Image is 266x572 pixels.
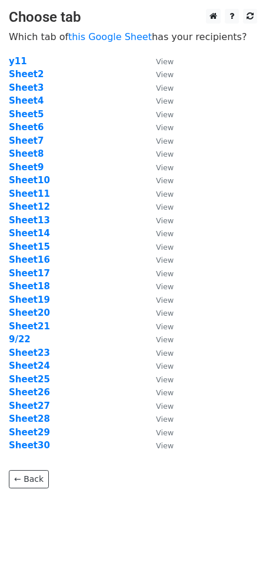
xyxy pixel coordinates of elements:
[144,109,174,120] a: View
[144,95,174,106] a: View
[9,254,50,265] a: Sheet16
[156,229,174,238] small: View
[156,216,174,225] small: View
[156,123,174,132] small: View
[156,97,174,105] small: View
[156,402,174,411] small: View
[144,361,174,371] a: View
[156,375,174,384] small: View
[9,201,50,212] strong: Sheet12
[144,162,174,173] a: View
[9,56,27,67] a: y11
[9,334,31,345] a: 9/22
[144,201,174,212] a: View
[144,414,174,424] a: View
[9,387,50,398] a: Sheet26
[156,137,174,146] small: View
[9,95,44,106] a: Sheet4
[9,268,50,279] a: Sheet17
[144,281,174,292] a: View
[156,322,174,331] small: View
[156,415,174,424] small: View
[156,163,174,172] small: View
[9,348,50,358] a: Sheet23
[9,215,50,226] a: Sheet13
[156,388,174,397] small: View
[9,162,44,173] a: Sheet9
[156,70,174,79] small: View
[9,31,257,43] p: Which tab of has your recipients?
[9,361,50,371] a: Sheet24
[9,281,50,292] a: Sheet18
[156,349,174,358] small: View
[9,148,44,159] strong: Sheet8
[9,122,44,133] a: Sheet6
[144,440,174,451] a: View
[144,175,174,186] a: View
[156,269,174,278] small: View
[144,374,174,385] a: View
[156,243,174,252] small: View
[9,242,50,252] strong: Sheet15
[144,56,174,67] a: View
[9,109,44,120] a: Sheet5
[156,428,174,437] small: View
[9,374,50,385] a: Sheet25
[9,401,50,411] a: Sheet27
[144,189,174,199] a: View
[156,441,174,450] small: View
[9,295,50,305] a: Sheet19
[9,470,49,488] a: ← Back
[144,401,174,411] a: View
[144,215,174,226] a: View
[9,69,44,80] a: Sheet2
[156,309,174,318] small: View
[9,427,50,438] strong: Sheet29
[144,321,174,332] a: View
[156,150,174,158] small: View
[9,321,50,332] a: Sheet21
[9,414,50,424] strong: Sheet28
[9,175,50,186] a: Sheet10
[9,440,50,451] a: Sheet30
[68,31,152,42] a: this Google Sheet
[144,148,174,159] a: View
[156,176,174,185] small: View
[156,256,174,264] small: View
[144,254,174,265] a: View
[144,69,174,80] a: View
[156,84,174,92] small: View
[156,110,174,119] small: View
[9,308,50,318] a: Sheet20
[144,268,174,279] a: View
[9,228,50,239] a: Sheet14
[9,82,44,93] a: Sheet3
[156,190,174,199] small: View
[156,282,174,291] small: View
[144,334,174,345] a: View
[144,308,174,318] a: View
[156,203,174,211] small: View
[156,57,174,66] small: View
[9,135,44,146] a: Sheet7
[144,242,174,252] a: View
